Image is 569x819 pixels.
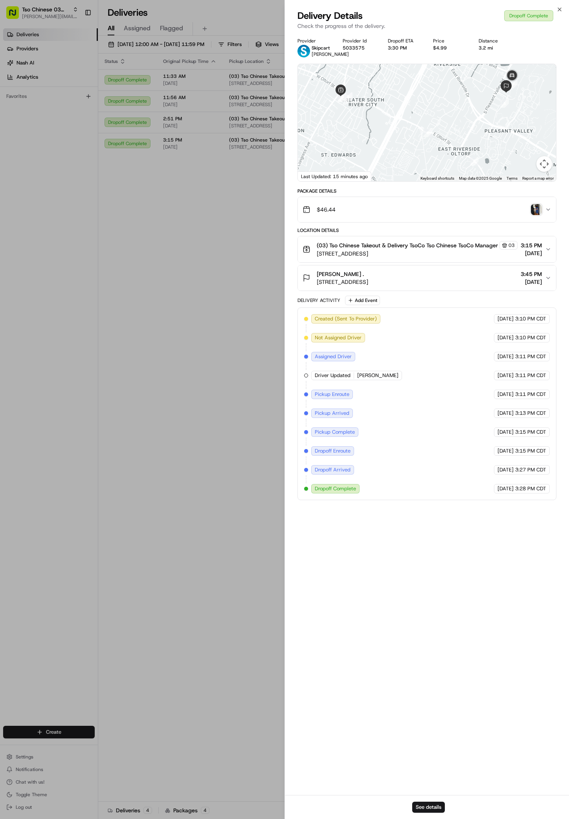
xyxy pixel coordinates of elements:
[315,466,351,473] span: Dropoff Arrived
[338,94,346,102] div: 1
[420,176,454,181] button: Keyboard shortcuts
[497,391,514,398] span: [DATE]
[515,410,546,417] span: 3:13 PM CDT
[317,241,498,249] span: (03) Tso Chinese Takeout & Delivery TsoCo Tso Chinese TsoCo Manager
[423,129,432,137] div: 4
[344,92,352,101] div: 3
[109,122,125,128] span: [DATE]
[317,206,336,213] span: $46.44
[315,447,351,455] span: Dropoff Enroute
[515,334,546,341] span: 3:10 PM CDT
[297,227,556,234] div: Location Details
[8,31,143,44] p: Welcome 👋
[497,429,514,436] span: [DATE]
[122,101,143,110] button: See all
[300,171,326,181] a: Open this area in Google Maps (opens a new window)
[317,250,518,258] span: [STREET_ADDRESS]
[412,802,445,813] button: See details
[479,38,511,44] div: Distance
[85,143,88,149] span: •
[497,315,514,322] span: [DATE]
[66,177,73,183] div: 💻
[522,176,554,180] a: Report a map error
[8,136,20,151] img: Wisdom Oko
[297,297,340,304] div: Delivery Activity
[315,391,349,398] span: Pickup Enroute
[8,114,20,127] img: Antonia (Store Manager)
[357,372,398,379] span: [PERSON_NAME]
[497,353,514,360] span: [DATE]
[20,51,130,59] input: Clear
[74,176,126,184] span: API Documentation
[388,38,420,44] div: Dropoff ETA
[515,315,546,322] span: 3:10 PM CDT
[5,173,63,187] a: 📗Knowledge Base
[35,75,129,83] div: Start new chat
[497,485,514,492] span: [DATE]
[315,429,355,436] span: Pickup Complete
[297,188,556,194] div: Package Details
[298,236,556,262] button: (03) Tso Chinese Takeout & Delivery TsoCo Tso Chinese TsoCo Manager03[STREET_ADDRESS]3:15 PM[DATE]
[8,102,50,109] div: Past conversations
[497,334,514,341] span: [DATE]
[497,410,514,417] span: [DATE]
[338,93,347,101] div: 2
[315,315,377,322] span: Created (Sent To Provider)
[515,429,546,436] span: 3:15 PM CDT
[134,77,143,87] button: Start new chat
[315,372,351,379] span: Driver Updated
[16,176,60,184] span: Knowledge Base
[433,38,466,44] div: Price
[515,353,546,360] span: 3:11 PM CDT
[497,372,514,379] span: [DATE]
[317,278,368,286] span: [STREET_ADDRESS]
[500,99,509,108] div: 6
[531,204,542,215] img: photo_proof_of_delivery image
[8,8,24,24] img: Nash
[315,410,349,417] span: Pickup Arrived
[63,173,129,187] a: 💻API Documentation
[298,265,556,291] button: [PERSON_NAME] .[STREET_ADDRESS]3:45 PM[DATE]
[515,447,546,455] span: 3:15 PM CDT
[297,38,330,44] div: Provider
[297,9,363,22] span: Delivery Details
[298,197,556,222] button: $46.44photo_proof_of_delivery image
[297,22,556,30] p: Check the progress of the delivery.
[515,485,546,492] span: 3:28 PM CDT
[509,80,518,88] div: 7
[521,270,542,278] span: 3:45 PM
[8,177,14,183] div: 📗
[17,75,31,89] img: 4281594248423_2fcf9dad9f2a874258b8_72.png
[470,157,479,166] div: 5
[105,122,108,128] span: •
[315,485,356,492] span: Dropoff Complete
[343,38,375,44] div: Provider Id
[479,45,511,51] div: 3.2 mi
[90,143,106,149] span: [DATE]
[312,51,349,57] span: [PERSON_NAME]
[35,83,108,89] div: We're available if you need us!
[24,143,84,149] span: Wisdom [PERSON_NAME]
[300,171,326,181] img: Google
[388,45,420,51] div: 3:30 PM
[433,45,466,51] div: $4.99
[315,353,352,360] span: Assigned Driver
[343,45,365,51] button: 5033575
[521,241,542,249] span: 3:15 PM
[497,447,514,455] span: [DATE]
[315,334,362,341] span: Not Assigned Driver
[298,171,371,181] div: Last Updated: 15 minutes ago
[55,195,95,201] a: Powered byPylon
[459,176,502,180] span: Map data ©2025 Google
[521,249,542,257] span: [DATE]
[297,45,310,57] img: profile_skipcart_partner.png
[507,176,518,180] a: Terms
[515,372,546,379] span: 3:11 PM CDT
[497,466,514,473] span: [DATE]
[312,45,330,51] span: Skipcart
[508,242,515,248] span: 03
[78,195,95,201] span: Pylon
[536,156,552,172] button: Map camera controls
[317,270,364,278] span: [PERSON_NAME] .
[24,122,103,128] span: [PERSON_NAME] (Store Manager)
